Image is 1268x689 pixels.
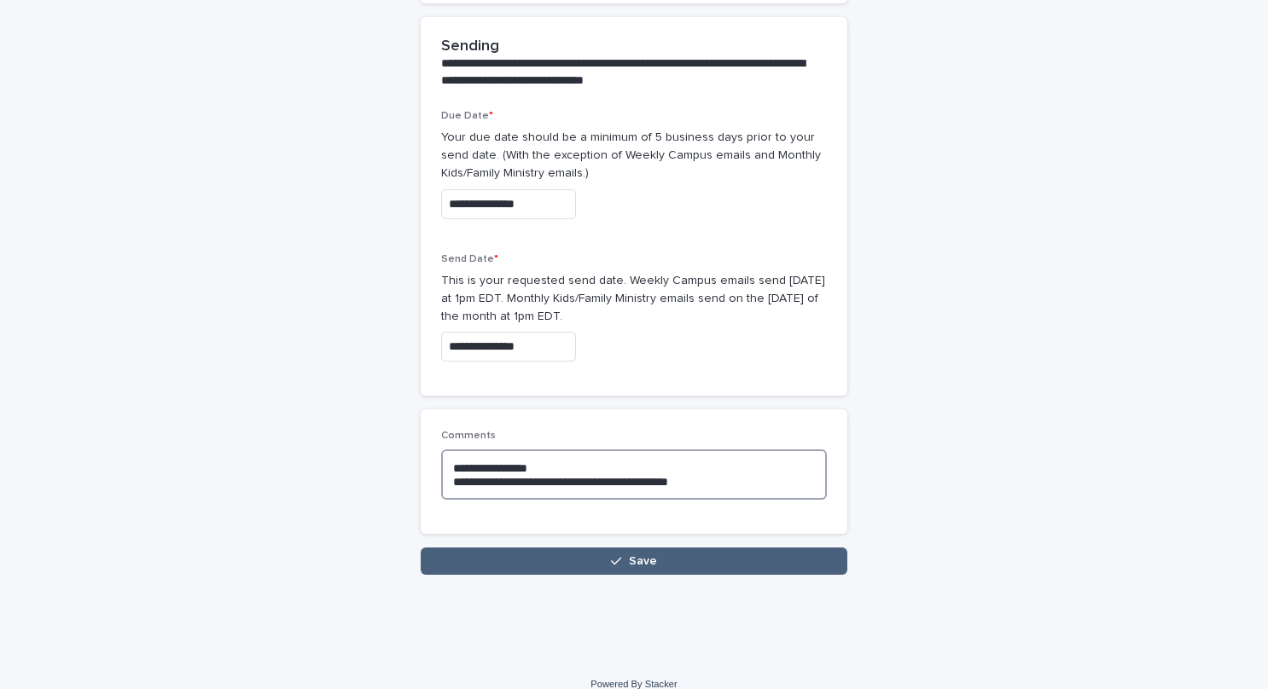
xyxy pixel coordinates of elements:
[441,272,827,325] p: This is your requested send date. Weekly Campus emails send [DATE] at 1pm EDT. Monthly Kids/Famil...
[441,38,499,56] h2: Sending
[441,129,827,182] p: Your due date should be a minimum of 5 business days prior to your send date. (With the exception...
[441,254,498,264] span: Send Date
[441,111,493,121] span: Due Date
[629,555,657,567] span: Save
[590,679,677,689] a: Powered By Stacker
[421,547,847,575] button: Save
[441,431,496,441] span: Comments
